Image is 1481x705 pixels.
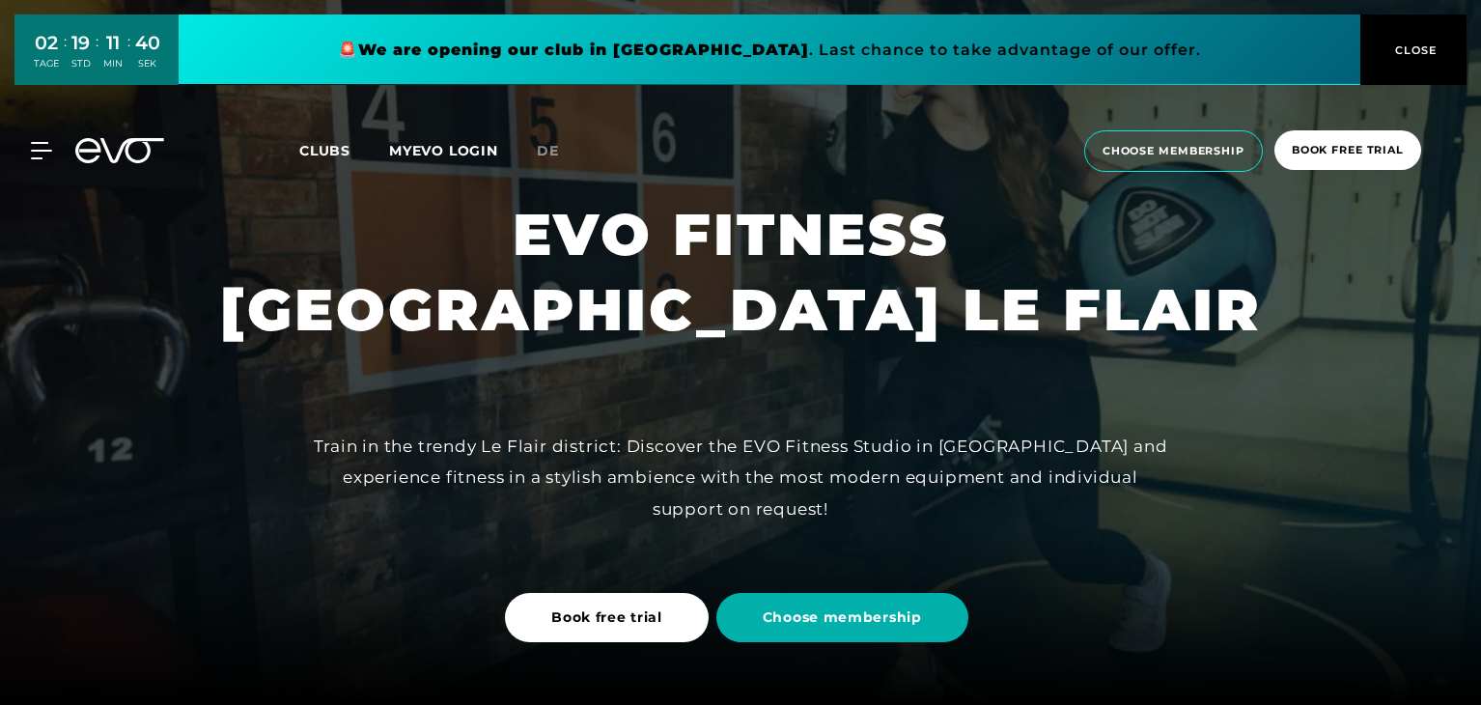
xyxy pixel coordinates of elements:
[103,29,123,57] div: 11
[71,29,91,57] div: 19
[127,31,130,82] div: :
[96,31,98,82] div: :
[1103,143,1244,159] span: choose membership
[716,578,976,657] a: Choose membership
[763,607,922,628] span: Choose membership
[1292,142,1404,158] span: book free trial
[537,142,559,159] span: de
[103,57,123,70] div: MIN
[389,142,498,159] a: MYEVO LOGIN
[34,57,59,70] div: TAGE
[505,578,716,657] a: Book free trial
[551,607,662,628] span: Book free trial
[1078,130,1269,172] a: choose membership
[71,57,91,70] div: STD
[299,142,350,159] span: Clubs
[1390,42,1438,59] span: CLOSE
[1269,130,1427,172] a: book free trial
[135,29,160,57] div: 40
[135,57,160,70] div: SEK
[306,431,1175,524] div: Train in the trendy Le Flair district: Discover the EVO Fitness Studio in [GEOGRAPHIC_DATA] and e...
[299,141,389,159] a: Clubs
[537,140,582,162] a: de
[64,31,67,82] div: :
[220,197,1262,348] h1: EVO FITNESS [GEOGRAPHIC_DATA] LE FLAIR
[1360,14,1467,85] button: CLOSE
[34,29,59,57] div: 02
